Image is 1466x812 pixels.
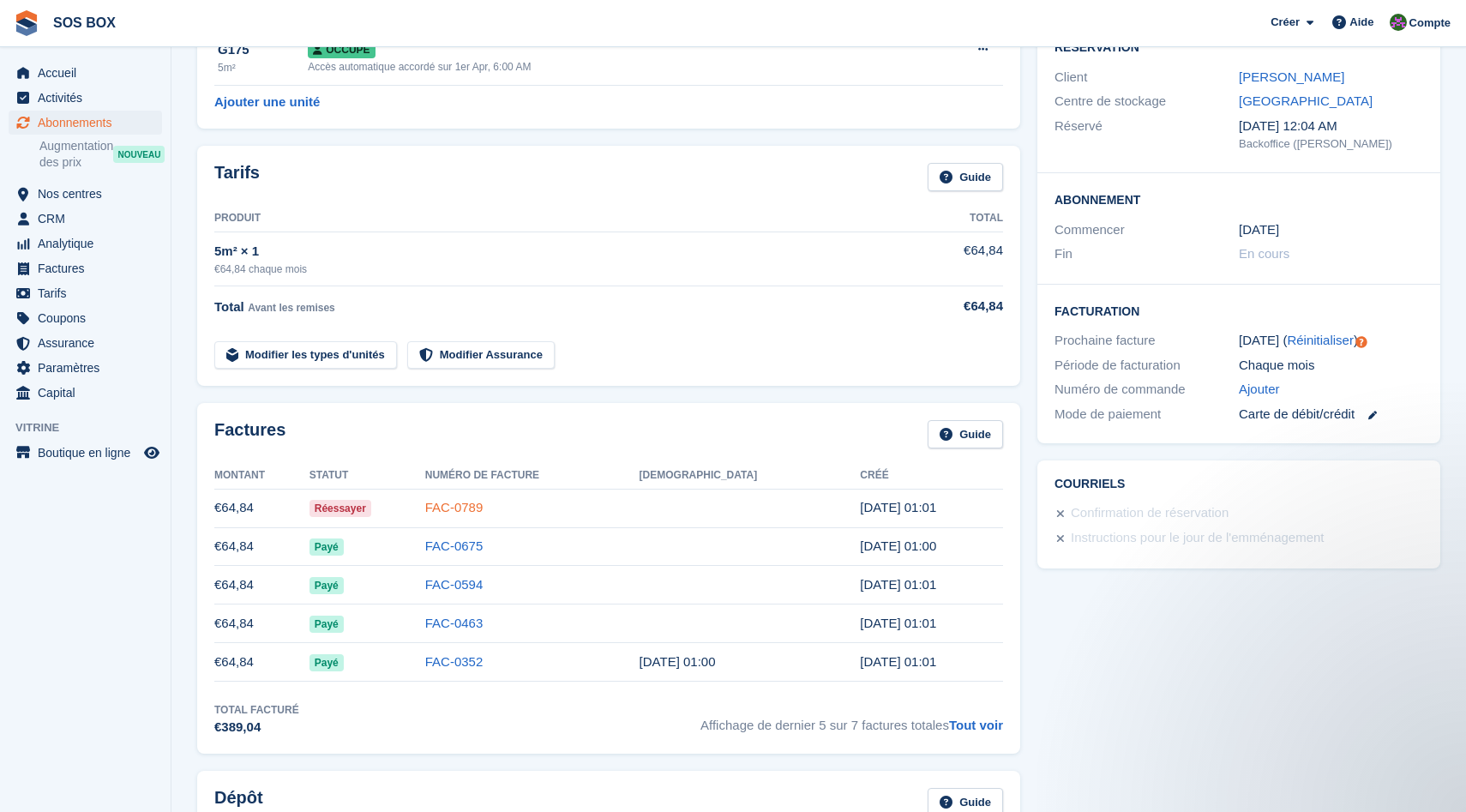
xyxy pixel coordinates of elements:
a: Réinitialiser [1287,333,1354,347]
th: Montant [214,462,309,490]
a: menu [9,281,162,305]
a: menu [9,441,162,465]
h2: Facturation [1054,302,1423,319]
time: 2025-03-31 23:00:00 UTC [1239,220,1279,240]
a: menu [9,86,162,110]
span: Payé [309,654,344,671]
a: FAC-0463 [425,616,484,630]
a: menu [9,111,162,135]
time: 2025-06-30 23:01:15 UTC [860,616,936,630]
div: Commencer [1054,220,1239,240]
h2: Réservation [1054,41,1423,55]
time: 2025-07-31 23:01:19 UTC [860,577,936,592]
div: Fin [1054,244,1239,264]
td: €64,84 [214,527,309,566]
td: €64,84 [214,604,309,643]
th: Produit [214,205,922,232]
div: €64,84 [922,297,1003,316]
h2: Tarifs [214,163,260,191]
span: Total [214,299,244,314]
a: Modifier les types d'unités [214,341,397,370]
a: Ajouter [1239,380,1280,400]
a: Augmentation des prix NOUVEAU [39,137,162,171]
div: Client [1054,68,1239,87]
span: Paramètres [38,356,141,380]
a: Guide [928,163,1003,191]
a: menu [9,256,162,280]
span: Payé [309,616,344,633]
span: Activités [38,86,141,110]
div: 5m² × 1 [214,242,922,262]
span: Analytique [38,232,141,256]
span: Coupons [38,306,141,330]
div: NOUVEAU [113,146,165,163]
span: Avant les remises [248,302,335,314]
a: SOS BOX [46,9,123,37]
span: Boutique en ligne [38,441,141,465]
div: Mode de paiement [1054,405,1239,424]
div: Carte de débit/crédit [1239,405,1423,424]
div: Instructions pour le jour de l'emménagement [1071,528,1325,549]
span: Vitrine [15,419,171,436]
div: Centre de stockage [1054,92,1239,111]
div: €64,84 chaque mois [214,262,922,277]
th: Total [922,205,1003,232]
a: menu [9,306,162,330]
div: Tooltip anchor [1354,334,1369,350]
span: Capital [38,381,141,405]
span: Créer [1271,14,1300,31]
a: Modifier Assurance [407,341,555,370]
a: FAC-0675 [425,538,484,553]
a: menu [9,232,162,256]
div: Confirmation de réservation [1071,503,1229,524]
span: Tarifs [38,281,141,305]
span: Assurance [38,331,141,355]
span: Payé [309,577,344,594]
a: Guide [928,420,1003,448]
div: [DATE] ( ) [1239,331,1423,351]
th: Numéro de facture [425,462,640,490]
img: ALEXANDRE SOUBIRA [1390,14,1407,31]
a: menu [9,381,162,405]
span: CRM [38,207,141,231]
a: Ajouter une unité [214,93,320,112]
span: Affichage de dernier 5 sur 7 factures totales [700,702,1003,737]
div: Chaque mois [1239,356,1423,376]
td: €64,84 [922,232,1003,286]
a: Tout voir [949,718,1003,732]
a: FAC-0594 [425,577,484,592]
a: menu [9,207,162,231]
div: G175 [218,40,308,60]
a: FAC-0352 [425,654,484,669]
div: Total facturé [214,702,299,718]
span: Aide [1349,14,1373,31]
span: Nos centres [38,182,141,206]
span: Payé [309,538,344,556]
img: stora-icon-8386f47178a22dfd0bd8f6a31ec36ba5ce8667c1dd55bd0f319d3a0aa187defe.svg [14,10,39,36]
span: Factures [38,256,141,280]
time: 2025-08-31 23:00:43 UTC [860,538,936,553]
span: En cours [1239,246,1289,261]
a: [GEOGRAPHIC_DATA] [1239,93,1373,108]
span: Compte [1409,15,1451,32]
th: [DEMOGRAPHIC_DATA] [640,462,861,490]
h2: Courriels [1054,478,1423,491]
a: FAC-0789 [425,500,484,514]
div: Numéro de commande [1054,380,1239,400]
h2: Abonnement [1054,190,1423,208]
div: Réservé [1054,117,1239,153]
time: 2025-06-01 23:00:00 UTC [640,654,716,669]
a: menu [9,182,162,206]
td: €64,84 [214,643,309,682]
th: Créé [860,462,1003,490]
td: €64,84 [214,566,309,604]
span: Abonnements [38,111,141,135]
th: Statut [309,462,425,490]
a: Boutique d'aperçu [141,442,162,463]
h2: Factures [214,420,285,448]
a: [PERSON_NAME] [1239,69,1344,84]
span: Réessayer [309,500,371,517]
div: Accès automatique accordé sur 1er Apr, 6:00 AM [308,59,906,75]
span: Accueil [38,61,141,85]
div: €389,04 [214,718,299,737]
